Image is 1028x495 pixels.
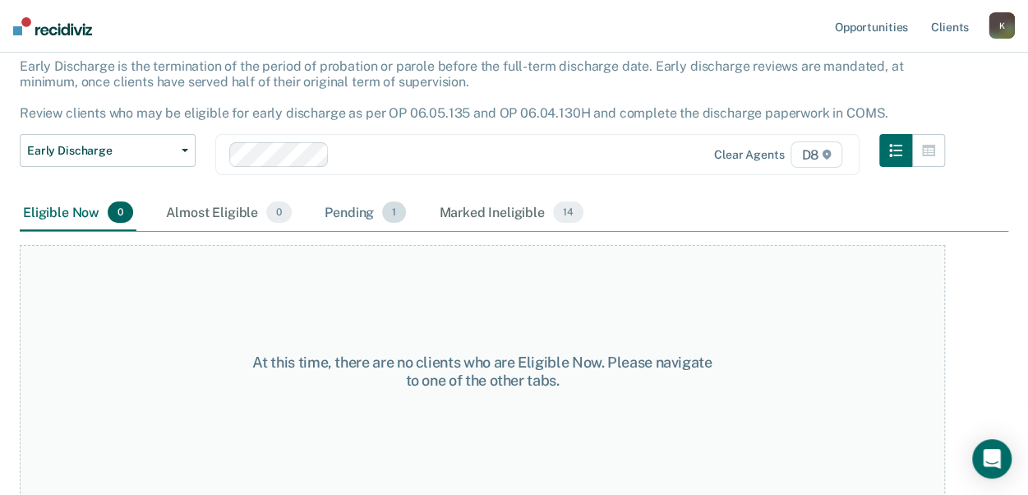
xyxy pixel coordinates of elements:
div: Pending1 [321,195,409,231]
span: 0 [108,201,133,223]
button: Early Discharge [20,134,196,167]
div: Marked Ineligible14 [436,195,586,231]
img: Recidiviz [13,17,92,35]
button: K [989,12,1015,39]
div: At this time, there are no clients who are Eligible Now. Please navigate to one of the other tabs. [251,354,713,389]
div: Almost Eligible0 [163,195,295,231]
span: D8 [791,141,842,168]
span: Early Discharge [27,144,175,158]
p: Early Discharge is the termination of the period of probation or parole before the full-term disc... [20,58,903,122]
div: Open Intercom Messenger [972,439,1012,479]
span: 1 [382,201,406,223]
div: Clear agents [714,148,784,162]
span: 0 [266,201,292,223]
div: Eligible Now0 [20,195,136,231]
span: 14 [553,201,583,223]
